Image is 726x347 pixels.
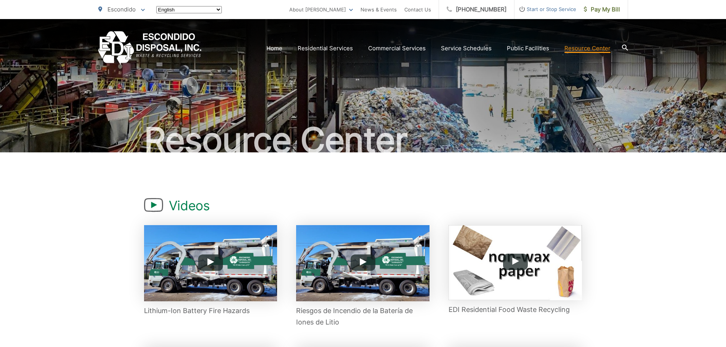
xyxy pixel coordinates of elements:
[296,305,430,328] p: Riesgos de Incendio de la Batería de Iones de Litio
[289,5,353,14] a: About [PERSON_NAME]
[584,5,620,14] span: Pay My Bill
[507,44,549,53] a: Public Facilities
[144,225,277,302] img: Lithium-Ion Battery Fire Hazards video thumbnail
[361,5,397,14] a: News & Events
[144,305,277,317] p: Lithium-Ion Battery Fire Hazards
[503,254,528,270] button: Play Button
[564,44,611,53] a: Resource Center
[449,304,582,315] p: EDI Residential Food Waste Recycling
[198,254,223,271] button: Play Button
[449,225,582,300] img: EDI Residential Food Waste Recycling video thumbnail
[368,44,426,53] a: Commercial Services
[296,225,430,302] img: Riesgos de Incendio de la Batería de Iones de Litio video thumbnail
[98,31,202,65] a: EDCD logo. Return to the homepage.
[156,6,222,13] select: Select a language
[98,121,628,159] h2: Resource Center
[169,198,210,213] h1: Videos
[107,6,136,13] span: Escondido
[351,254,375,271] button: Play Button
[441,44,492,53] a: Service Schedules
[266,44,282,53] a: Home
[298,44,353,53] a: Residential Services
[404,5,431,14] a: Contact Us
